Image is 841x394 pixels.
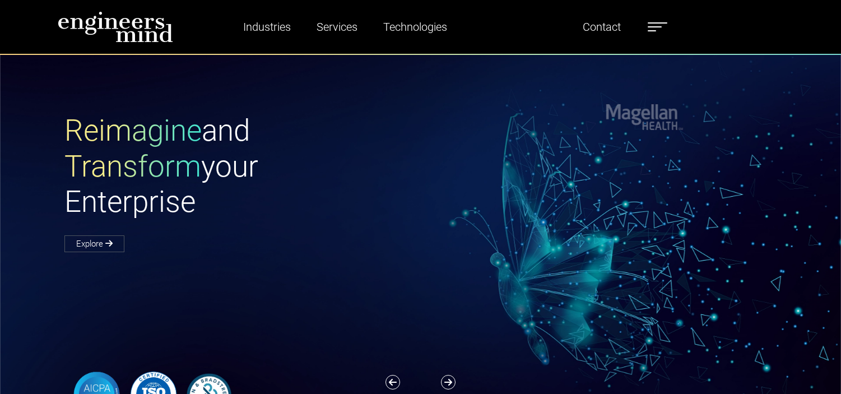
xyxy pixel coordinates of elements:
a: Industries [239,14,295,40]
img: logo [58,11,173,43]
span: Reimagine [64,113,202,148]
h1: and your Enterprise [64,113,421,220]
span: Transform [64,149,201,184]
a: Contact [578,14,625,40]
a: Technologies [379,14,452,40]
a: Explore [64,235,124,252]
a: Services [312,14,362,40]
